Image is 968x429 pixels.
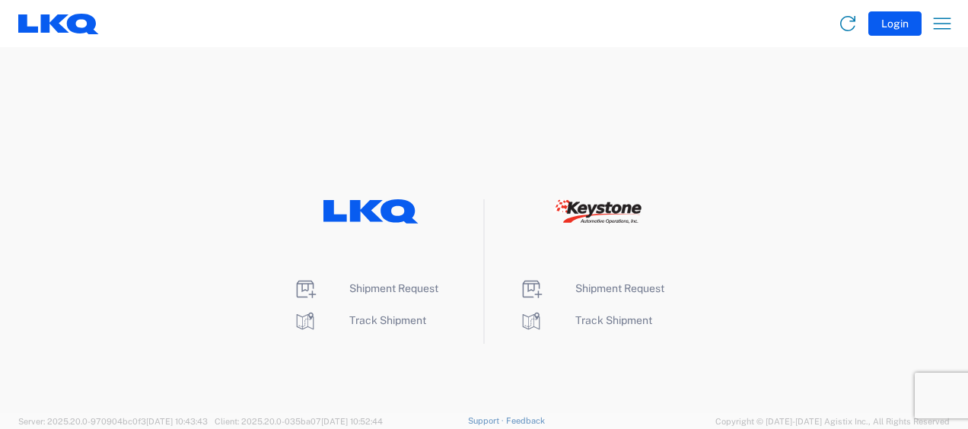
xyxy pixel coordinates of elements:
a: Feedback [506,416,545,425]
span: Copyright © [DATE]-[DATE] Agistix Inc., All Rights Reserved [715,415,950,428]
span: Server: 2025.20.0-970904bc0f3 [18,417,208,426]
a: Shipment Request [519,282,664,294]
span: Shipment Request [575,282,664,294]
a: Shipment Request [293,282,438,294]
a: Support [468,416,506,425]
span: Shipment Request [349,282,438,294]
span: Track Shipment [349,314,426,326]
a: Track Shipment [293,314,426,326]
a: Track Shipment [519,314,652,326]
button: Login [868,11,922,36]
span: Client: 2025.20.0-035ba07 [215,417,383,426]
span: [DATE] 10:52:44 [321,417,383,426]
span: [DATE] 10:43:43 [146,417,208,426]
span: Track Shipment [575,314,652,326]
